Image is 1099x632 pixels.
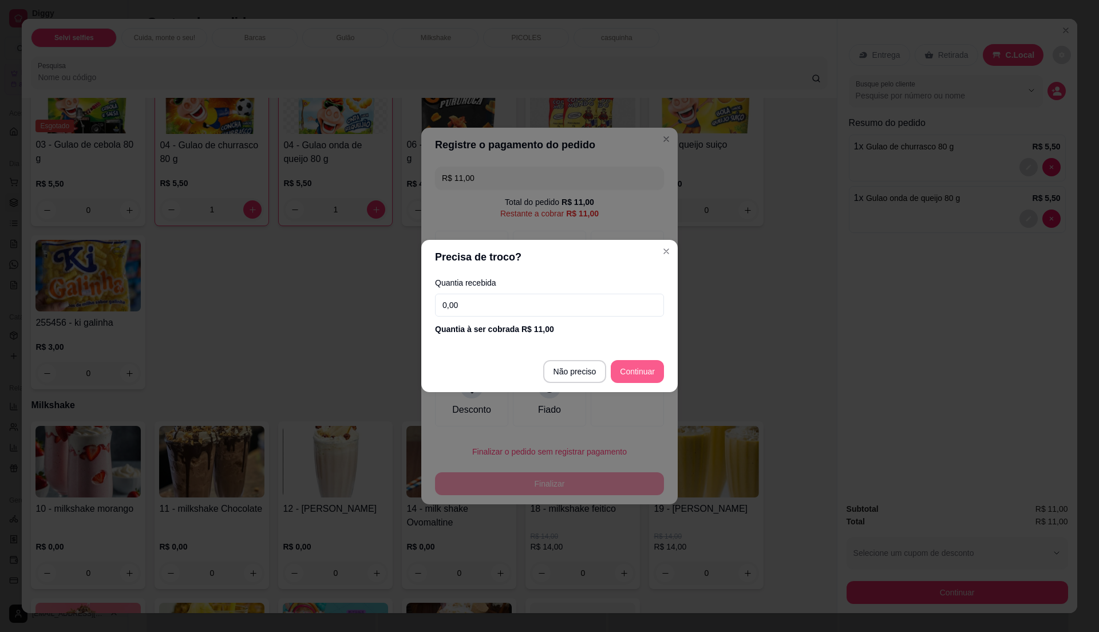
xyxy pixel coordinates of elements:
[435,323,664,335] div: Quantia à ser cobrada R$ 11,00
[611,360,664,383] button: Continuar
[421,240,678,274] header: Precisa de troco?
[543,360,607,383] button: Não preciso
[657,242,675,260] button: Close
[435,279,664,287] label: Quantia recebida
